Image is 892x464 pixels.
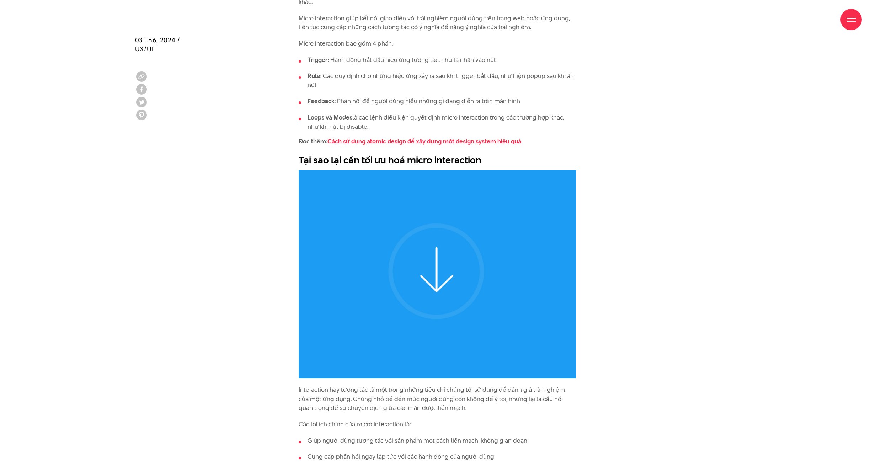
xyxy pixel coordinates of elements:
h2: Tại sao lại cần tối ưu hoá micro interaction [299,153,576,167]
li: : Các quy định cho những hiệu ứng xảy ra sau khi trigger bắt đầu, như hiện popup sau khi ấn nút [299,72,576,90]
img: Tại sao lại cần tối ưu hoá micro interaction [299,170,576,378]
strong: Đọc thêm: [299,137,521,146]
p: Các lợi ích chính của micro interaction là: [299,420,576,429]
li: : Phản hồi để người dùng hiểu những gì đang diễn ra trên màn hình [299,97,576,106]
strong: Trigger [308,56,328,64]
li: : Hành động bắt đầu hiệu ứng tương tác, như là nhấn vào nút [299,56,576,65]
p: Interaction hay tương tác là một trong những tiêu chí chúng tôi sử dụng để đánh giá trải nghiệm c... [299,385,576,413]
strong: Feedback [308,97,335,105]
strong: Rule [308,72,320,80]
p: Micro interaction bao gồm 4 phần: [299,39,576,48]
span: 03 Th6, 2024 / UX/UI [135,36,180,53]
li: Cung cấp phản hồi ngay lập tức với các hành đồng của người dùng [299,452,576,462]
a: Cách sử dụng atomic design để xây dựng một design system hiệu quả [327,137,521,146]
strong: Loops và Modes [308,113,352,122]
li: là các lệnh điều kiện quyết định micro interaction trong các trường hợp khác, như khi nút bị disa... [299,113,576,131]
li: Giúp người dùng tương tác với sản phẩm một cách liền mạch, không gián đoạn [299,436,576,445]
